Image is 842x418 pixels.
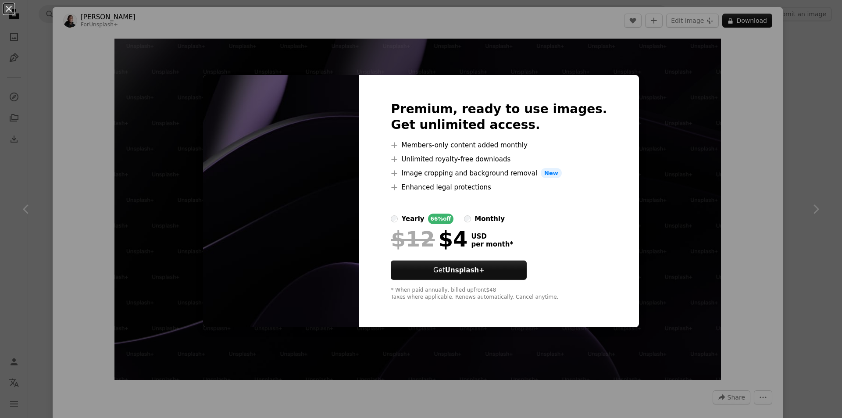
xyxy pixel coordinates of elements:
[391,228,467,250] div: $4
[471,232,513,240] span: USD
[391,168,607,179] li: Image cropping and background removal
[391,154,607,164] li: Unlimited royalty-free downloads
[391,101,607,133] h2: Premium, ready to use images. Get unlimited access.
[391,215,398,222] input: yearly66%off
[391,287,607,301] div: * When paid annually, billed upfront $48 Taxes where applicable. Renews automatically. Cancel any...
[445,266,485,274] strong: Unsplash+
[471,240,513,248] span: per month *
[541,168,562,179] span: New
[203,75,359,328] img: premium_photo-1700814420028-ce1e7c03f56b
[428,214,454,224] div: 66% off
[391,261,527,280] button: GetUnsplash+
[391,228,435,250] span: $12
[391,140,607,150] li: Members-only content added monthly
[401,214,424,224] div: yearly
[391,182,607,193] li: Enhanced legal protections
[464,215,471,222] input: monthly
[475,214,505,224] div: monthly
